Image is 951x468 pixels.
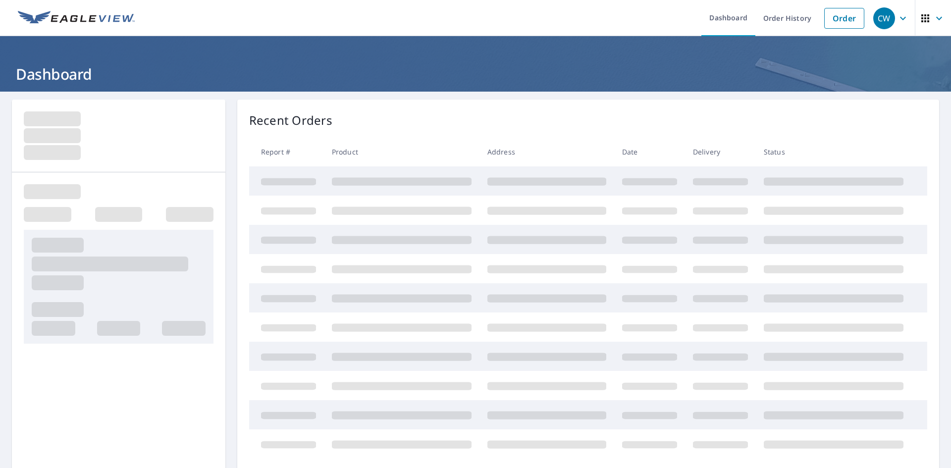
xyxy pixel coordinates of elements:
div: CW [873,7,895,29]
a: Order [824,8,864,29]
th: Report # [249,137,324,166]
th: Product [324,137,479,166]
img: EV Logo [18,11,135,26]
th: Delivery [685,137,756,166]
p: Recent Orders [249,111,332,129]
h1: Dashboard [12,64,939,84]
th: Date [614,137,685,166]
th: Address [479,137,614,166]
th: Status [756,137,911,166]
